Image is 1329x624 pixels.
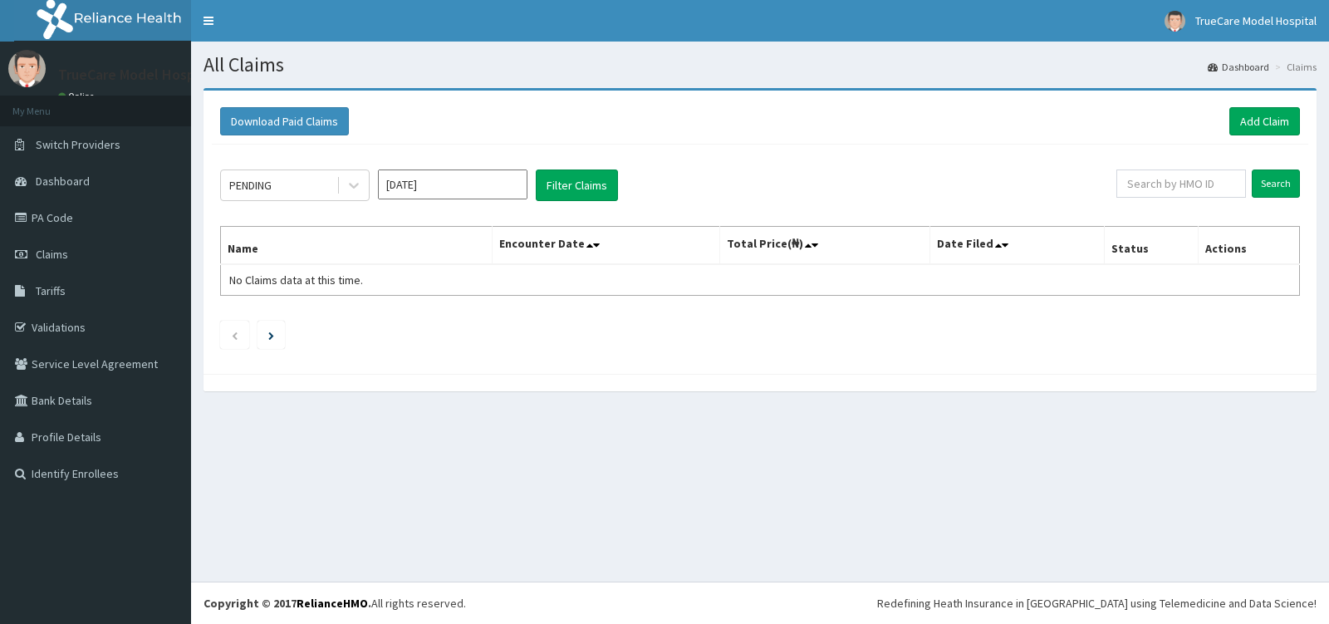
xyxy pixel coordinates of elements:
a: Next page [268,327,274,342]
th: Encounter Date [493,227,719,265]
span: Claims [36,247,68,262]
span: Tariffs [36,283,66,298]
li: Claims [1271,60,1317,74]
a: Dashboard [1208,60,1269,74]
a: Add Claim [1229,107,1300,135]
th: Name [221,227,493,265]
button: Filter Claims [536,170,618,201]
div: Redefining Heath Insurance in [GEOGRAPHIC_DATA] using Telemedicine and Data Science! [877,595,1317,612]
p: TrueCare Model Hospital [58,67,217,82]
a: Previous page [231,327,238,342]
div: PENDING [229,177,272,194]
th: Status [1104,227,1198,265]
span: No Claims data at this time. [229,273,363,287]
input: Search by HMO ID [1116,170,1247,198]
span: Dashboard [36,174,90,189]
span: Switch Providers [36,137,120,152]
th: Date Filed [930,227,1105,265]
span: TrueCare Model Hospital [1195,13,1317,28]
a: RelianceHMO [297,596,368,611]
input: Select Month and Year [378,170,527,199]
img: User Image [8,50,46,87]
th: Total Price(₦) [719,227,929,265]
strong: Copyright © 2017 . [204,596,371,611]
footer: All rights reserved. [191,582,1329,624]
h1: All Claims [204,54,1317,76]
button: Download Paid Claims [220,107,349,135]
a: Online [58,91,98,102]
input: Search [1252,170,1300,198]
img: User Image [1165,11,1185,32]
th: Actions [1198,227,1299,265]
